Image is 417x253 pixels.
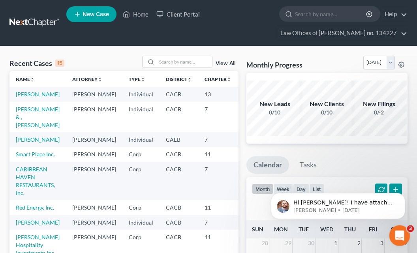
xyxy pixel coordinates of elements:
td: 7 [198,102,238,132]
td: CAEB [160,132,198,147]
span: 2 [357,238,361,248]
span: Fri [369,226,377,232]
a: Districtunfold_more [166,76,192,82]
div: 15 [55,60,64,67]
td: Corp [122,147,160,162]
td: Individual [122,215,160,230]
a: Chapterunfold_more [205,76,231,82]
td: [PERSON_NAME] [66,87,122,101]
a: Smart Place Inc. [16,151,55,157]
span: Hi [PERSON_NAME]! I have attached a help center article that should be able to assist. Please let... [34,23,135,61]
td: Individual [122,102,160,132]
td: CACB [160,102,198,132]
td: [PERSON_NAME] [66,162,122,200]
td: Individual [122,132,160,147]
td: CACB [160,162,198,200]
a: Tasks [293,156,324,174]
td: 13 [198,87,238,101]
span: 29 [284,238,292,248]
div: 0/10 [247,109,302,116]
span: 3 [407,225,414,232]
td: Corp [122,162,160,200]
i: unfold_more [98,77,102,82]
a: View All [216,61,235,66]
td: 7 [198,132,238,147]
td: 7 [198,162,238,200]
div: 0/10 [299,109,355,116]
td: [PERSON_NAME] [66,132,122,147]
span: 28 [261,238,269,248]
span: 30 [307,238,315,248]
input: Search by name... [157,56,212,67]
span: 1 [333,238,338,248]
a: Typeunfold_more [129,76,145,82]
td: 11 [198,200,238,215]
div: New Filings [351,99,407,109]
a: [PERSON_NAME] & , [PERSON_NAME] [16,106,60,128]
td: 7 [198,215,238,230]
td: CACB [160,87,198,101]
p: Message from James, sent 1d ago [34,30,136,37]
a: Attorneyunfold_more [72,76,102,82]
span: Thu [344,226,356,232]
span: 3 [379,238,384,248]
i: unfold_more [30,77,35,82]
td: 11 [198,147,238,162]
span: Tue [299,226,309,232]
div: 0/-2 [351,109,407,116]
i: unfold_more [187,77,192,82]
button: month [252,184,273,194]
td: Corp [122,200,160,215]
a: Calendar [246,156,289,174]
td: [PERSON_NAME] [66,200,122,215]
i: unfold_more [227,77,231,82]
a: Help [381,7,407,21]
td: CACB [160,147,198,162]
td: Individual [122,87,160,101]
span: Sun [252,226,263,232]
span: Wed [320,226,333,232]
div: Recent Cases [9,58,64,68]
input: Search by name... [295,7,367,21]
a: Home [119,7,152,21]
td: [PERSON_NAME] [66,215,122,230]
td: CACB [160,200,198,215]
span: Mon [274,226,288,232]
a: [PERSON_NAME] [16,219,60,226]
a: CARIBBEAN HAVEN RESTAURANTS, Inc. [16,166,55,196]
td: CACB [160,215,198,230]
a: Red Energy, Inc. [16,204,54,211]
a: [PERSON_NAME] [16,136,60,143]
h3: Monthly Progress [246,60,302,69]
iframe: Intercom live chat [389,225,410,246]
span: New Case [83,11,109,17]
td: [PERSON_NAME] [66,102,122,132]
i: unfold_more [141,77,145,82]
td: [PERSON_NAME] [66,147,122,162]
a: Law Offices of [PERSON_NAME] no. 134227 [276,26,407,40]
div: New Clients [299,99,355,109]
iframe: Intercom notifications message [259,176,417,232]
a: Nameunfold_more [16,76,35,82]
a: [PERSON_NAME] [16,91,60,97]
a: Client Portal [152,7,204,21]
div: New Leads [247,99,302,109]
